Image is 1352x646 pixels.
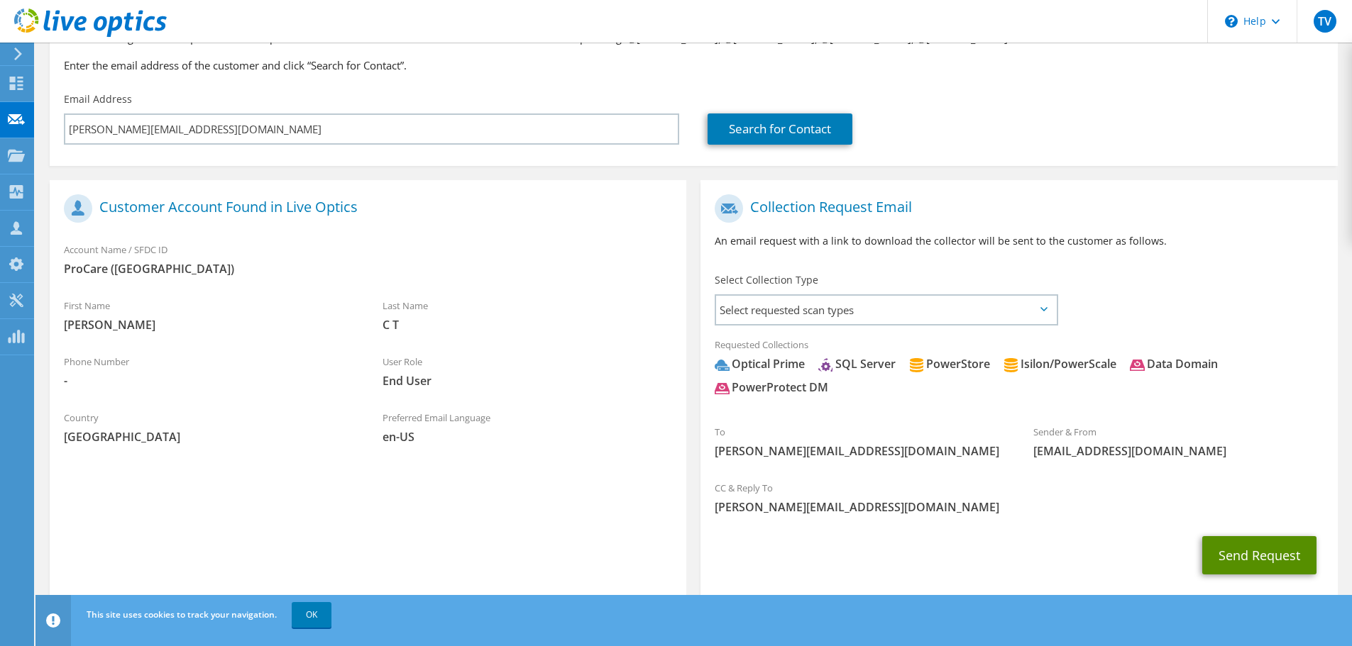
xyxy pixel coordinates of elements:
[1033,443,1324,459] span: [EMAIL_ADDRESS][DOMAIN_NAME]
[64,57,1324,73] h3: Enter the email address of the customer and click “Search for Contact”.
[715,194,1316,223] h1: Collection Request Email
[50,235,686,284] div: Account Name / SFDC ID
[909,356,990,372] div: PowerStore
[1202,536,1317,574] button: Send Request
[383,429,673,445] span: en-US
[1004,356,1116,372] div: Isilon/PowerScale
[715,233,1323,249] p: An email request with a link to download the collector will be sent to the customer as follows.
[1314,10,1336,33] span: TV
[715,379,828,396] div: PowerProtect DM
[50,347,368,396] div: Phone Number
[64,429,354,445] span: [GEOGRAPHIC_DATA]
[64,373,354,389] span: -
[818,356,896,372] div: SQL Server
[64,92,132,106] label: Email Address
[292,602,331,628] a: OK
[87,608,277,620] span: This site uses cookies to track your navigation.
[50,403,368,452] div: Country
[700,417,1019,466] div: To
[708,113,852,145] a: Search for Contact
[716,296,1056,324] span: Select requested scan types
[715,443,1005,459] span: [PERSON_NAME][EMAIL_ADDRESS][DOMAIN_NAME]
[1019,417,1338,466] div: Sender & From
[368,347,687,396] div: User Role
[64,261,672,277] span: ProCare ([GEOGRAPHIC_DATA])
[383,373,673,389] span: End User
[715,273,818,287] label: Select Collection Type
[64,194,665,223] h1: Customer Account Found in Live Optics
[700,330,1337,409] div: Requested Collections
[1130,356,1218,372] div: Data Domain
[715,499,1323,515] span: [PERSON_NAME][EMAIL_ADDRESS][DOMAIN_NAME]
[700,473,1337,522] div: CC & Reply To
[383,317,673,333] span: C T
[1225,15,1238,28] svg: \n
[715,356,805,372] div: Optical Prime
[368,403,687,452] div: Preferred Email Language
[64,317,354,333] span: [PERSON_NAME]
[50,291,368,340] div: First Name
[368,291,687,340] div: Last Name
